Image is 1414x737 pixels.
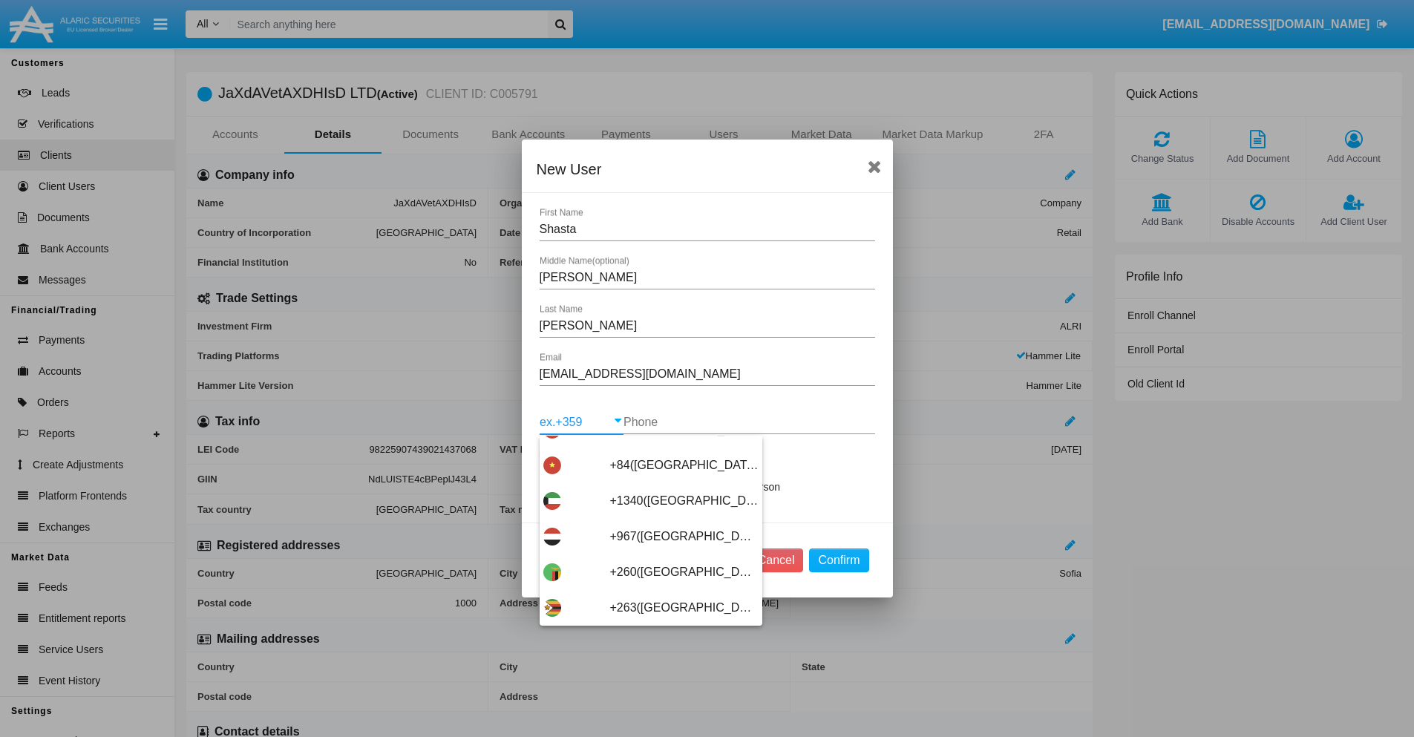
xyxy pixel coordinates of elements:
button: Cancel [749,548,804,572]
span: +84([GEOGRAPHIC_DATA]) [610,448,759,483]
div: New User [537,157,878,181]
button: Confirm [809,548,868,572]
span: +967([GEOGRAPHIC_DATA]) [610,519,759,554]
span: +260([GEOGRAPHIC_DATA]) [610,554,759,590]
span: +263([GEOGRAPHIC_DATA]) [610,590,759,626]
span: +1340([GEOGRAPHIC_DATA], [GEOGRAPHIC_DATA]) [610,483,759,519]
